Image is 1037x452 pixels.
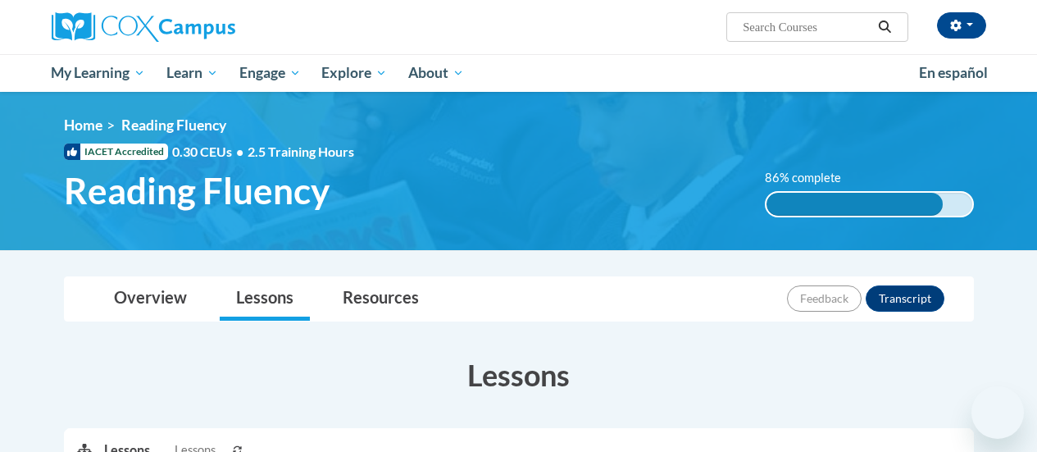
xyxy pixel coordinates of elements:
input: Search Courses [741,17,872,37]
span: Reading Fluency [64,169,330,212]
label: 86% complete [765,169,859,187]
a: Learn [156,54,229,92]
a: My Learning [41,54,157,92]
a: About [398,54,475,92]
button: Transcript [866,285,944,312]
span: Learn [166,63,218,83]
a: Home [64,116,102,134]
button: Account Settings [937,12,986,39]
iframe: Button to launch messaging window [971,386,1024,439]
a: En español [908,56,998,90]
h3: Lessons [64,354,974,395]
img: Cox Campus [52,12,235,42]
button: Search [872,17,897,37]
span: 0.30 CEUs [172,143,248,161]
span: En español [919,64,988,81]
a: Cox Campus [52,12,347,42]
span: Engage [239,63,301,83]
span: 2.5 Training Hours [248,144,354,159]
a: Overview [98,277,203,321]
a: Lessons [220,277,310,321]
a: Engage [229,54,312,92]
button: Feedback [787,285,862,312]
span: My Learning [51,63,145,83]
span: Reading Fluency [121,116,226,134]
span: Explore [321,63,387,83]
span: About [408,63,464,83]
a: Explore [311,54,398,92]
div: 86% complete [766,193,944,216]
span: IACET Accredited [64,144,168,160]
a: Resources [326,277,435,321]
div: Main menu [39,54,998,92]
span: • [236,144,243,159]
